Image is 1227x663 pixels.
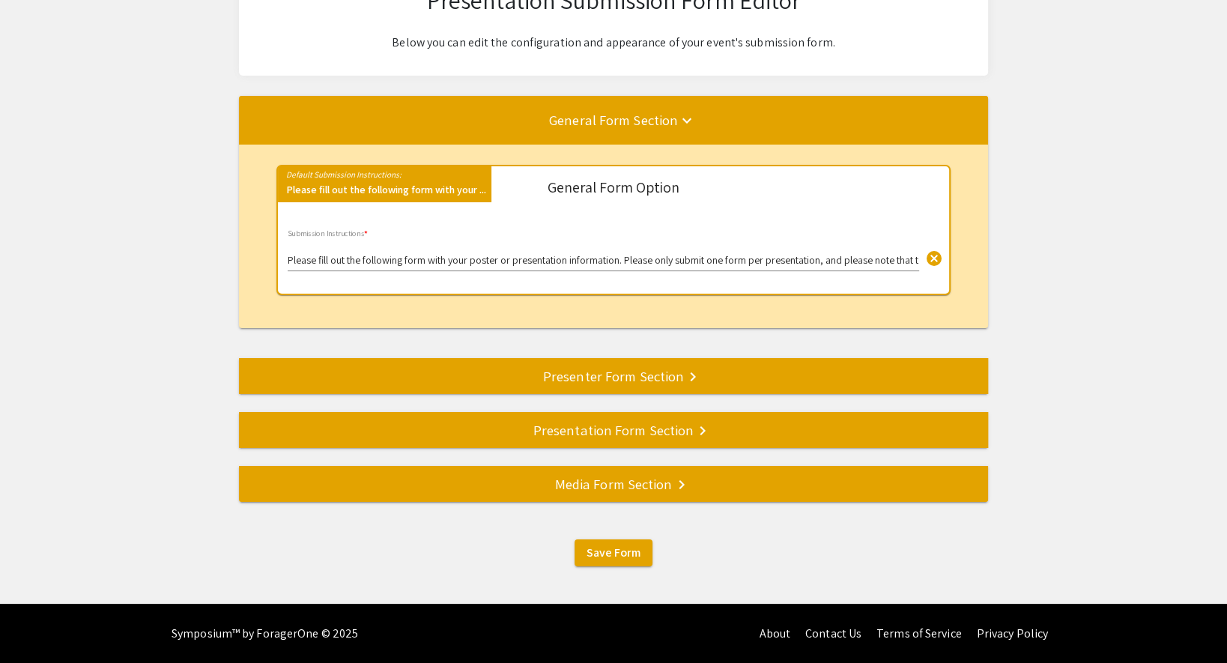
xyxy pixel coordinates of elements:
[876,626,962,641] a: Terms of Service
[239,358,988,394] mat-expansion-panel-header: Presenter Form Section
[239,144,988,328] div: General Form Section
[918,243,948,273] button: clear
[278,165,402,180] mat-label: Default Submission Instructions:
[694,422,712,440] mat-icon: keyboard_arrow_right
[924,249,942,267] span: cancel
[239,412,988,448] mat-expansion-panel-header: Presentation Form Section
[239,96,988,144] mat-expansion-panel-header: General Form Section
[805,626,861,641] a: Contact Us
[759,626,790,641] a: About
[684,368,702,386] mat-icon: keyboard_arrow_right
[548,178,679,196] h5: General Form Option
[239,420,988,441] div: Presentation Form Section
[239,109,988,130] div: General Form Section
[251,34,976,52] p: Below you can edit the configuration and appearance of your event's submission form.
[239,473,988,494] div: Media Form Section
[977,626,1048,641] a: Privacy Policy
[11,596,64,652] iframe: Chat
[278,182,491,202] div: Please fill out the following form with your ...
[288,255,919,267] input: submission instructions
[587,545,640,560] span: Save Form
[575,539,652,566] button: Save Form
[239,466,988,502] mat-expansion-panel-header: Media Form Section
[239,366,988,387] div: Presenter Form Section
[678,112,696,130] mat-icon: keyboard_arrow_down
[672,476,690,494] mat-icon: keyboard_arrow_right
